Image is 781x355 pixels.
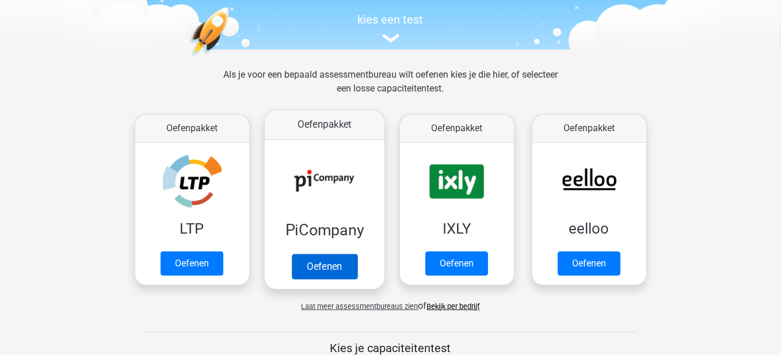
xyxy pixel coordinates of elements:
span: Laat meer assessmentbureaus zien [302,302,418,311]
img: oefenen [189,7,274,111]
img: assessment [382,34,399,43]
a: Bekijk per bedrijf [427,302,480,311]
h5: kies een test [126,13,656,26]
a: kies een test [126,13,656,43]
a: Oefenen [425,251,488,276]
a: Oefenen [161,251,223,276]
div: of [126,290,656,313]
a: Oefenen [558,251,620,276]
div: Als je voor een bepaald assessmentbureau wilt oefenen kies je die hier, of selecteer een losse ca... [214,68,567,109]
a: Oefenen [291,254,357,279]
h5: Kies je capaciteitentest [145,341,637,355]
